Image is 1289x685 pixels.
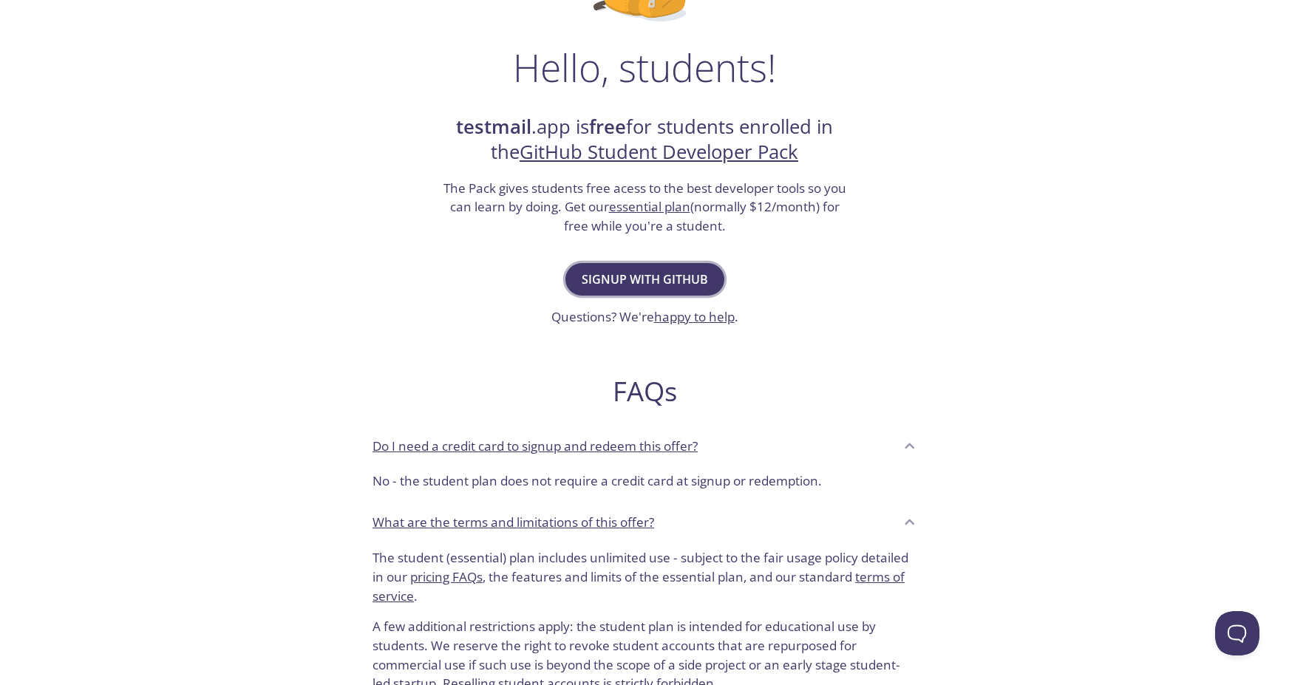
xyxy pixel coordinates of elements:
[654,308,735,325] a: happy to help
[361,502,928,542] div: What are the terms and limitations of this offer?
[373,513,654,532] p: What are the terms and limitations of this offer?
[373,548,916,605] p: The student (essential) plan includes unlimited use - subject to the fair usage policy detailed i...
[361,466,928,502] div: Do I need a credit card to signup and redeem this offer?
[551,307,738,327] h3: Questions? We're .
[520,139,798,165] a: GitHub Student Developer Pack
[456,114,531,140] strong: testmail
[373,437,698,456] p: Do I need a credit card to signup and redeem this offer?
[361,426,928,466] div: Do I need a credit card to signup and redeem this offer?
[373,568,905,604] a: terms of service
[565,263,724,296] button: Signup with GitHub
[1215,611,1259,655] iframe: Help Scout Beacon - Open
[373,471,916,491] p: No - the student plan does not require a credit card at signup or redemption.
[582,269,708,290] span: Signup with GitHub
[441,115,848,166] h2: .app is for students enrolled in the
[410,568,483,585] a: pricing FAQs
[609,198,690,215] a: essential plan
[589,114,626,140] strong: free
[361,375,928,408] h2: FAQs
[513,45,776,89] h1: Hello, students!
[441,179,848,236] h3: The Pack gives students free acess to the best developer tools so you can learn by doing. Get our...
